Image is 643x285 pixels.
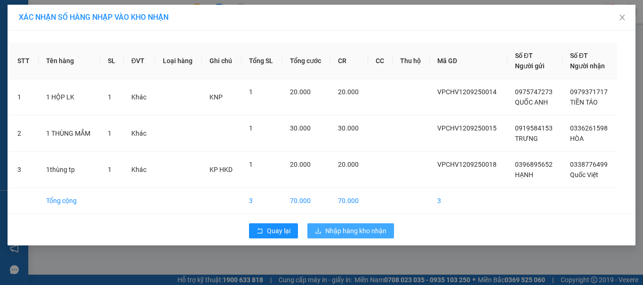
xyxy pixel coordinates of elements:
[108,130,112,137] span: 1
[430,43,507,79] th: Mã GD
[570,171,598,179] span: Quốc Việt
[267,226,290,236] span: Quay lại
[249,124,253,132] span: 1
[155,43,202,79] th: Loại hàng
[124,43,155,79] th: ĐVT
[307,223,394,238] button: downloadNhập hàng kho nhận
[39,79,100,115] td: 1 HỘP LK
[10,152,39,188] td: 3
[249,161,253,168] span: 1
[257,228,263,235] span: rollback
[515,161,553,168] span: 0396895652
[10,115,39,152] td: 2
[209,93,223,101] span: KNP
[570,98,598,106] span: TIỀN TÁO
[437,124,497,132] span: VPCHV1209250015
[290,161,311,168] span: 20.000
[570,124,608,132] span: 0336261598
[515,88,553,96] span: 0975747273
[430,188,507,214] td: 3
[570,135,584,142] span: HÒA
[124,115,155,152] td: Khác
[437,88,497,96] span: VPCHV1209250014
[330,188,368,214] td: 70.000
[515,135,538,142] span: TRƯNG
[124,152,155,188] td: Khác
[515,98,548,106] span: QUỐC ANH
[325,226,386,236] span: Nhập hàng kho nhận
[330,43,368,79] th: CR
[10,43,39,79] th: STT
[74,15,127,27] span: Bến xe [GEOGRAPHIC_DATA]
[570,62,605,70] span: Người nhận
[209,166,233,173] span: KP HKD
[570,52,588,59] span: Số ĐT
[515,124,553,132] span: 0919584153
[290,124,311,132] span: 30.000
[368,43,393,79] th: CC
[3,6,45,47] img: logo
[3,68,57,74] span: In ngày:
[21,68,57,74] span: 08:37:48 [DATE]
[39,43,100,79] th: Tên hàng
[39,152,100,188] td: 1thùng tp
[74,42,115,48] span: Hotline: 19001152
[393,43,430,79] th: Thu hộ
[39,115,100,152] td: 1 THÙNG MẮM
[437,161,497,168] span: VPCHV1209250018
[515,52,533,59] span: Số ĐT
[47,60,99,67] span: VPPD1209250003
[74,28,129,40] span: 01 Võ Văn Truyện, KP.1, Phường 2
[108,166,112,173] span: 1
[282,188,330,214] td: 70.000
[241,188,282,214] td: 3
[39,188,100,214] td: Tổng cộng
[19,13,169,22] span: XÁC NHẬN SỐ HÀNG NHẬP VÀO KHO NHẬN
[241,43,282,79] th: Tổng SL
[315,228,321,235] span: download
[74,5,129,13] strong: ĐỒNG PHƯỚC
[249,88,253,96] span: 1
[108,93,112,101] span: 1
[282,43,330,79] th: Tổng cước
[609,5,635,31] button: Close
[619,14,626,21] span: close
[338,88,359,96] span: 20.000
[25,51,115,58] span: -----------------------------------------
[290,88,311,96] span: 20.000
[100,43,124,79] th: SL
[515,62,545,70] span: Người gửi
[515,171,533,179] span: HẠNH
[124,79,155,115] td: Khác
[249,223,298,238] button: rollbackQuay lại
[202,43,242,79] th: Ghi chú
[570,88,608,96] span: 0979371717
[338,161,359,168] span: 20.000
[10,79,39,115] td: 1
[338,124,359,132] span: 30.000
[3,61,99,66] span: [PERSON_NAME]:
[570,161,608,168] span: 0338776499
